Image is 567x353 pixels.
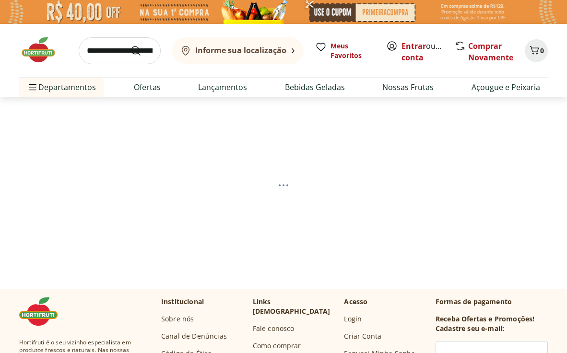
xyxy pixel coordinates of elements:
[19,297,67,326] img: Hortifruti
[285,81,345,93] a: Bebidas Geladas
[19,35,67,64] img: Hortifruti
[402,41,454,63] a: Criar conta
[253,341,301,351] a: Como comprar
[331,41,375,60] span: Meus Favoritos
[540,46,544,55] span: 0
[315,41,375,60] a: Meus Favoritos
[79,37,161,64] input: search
[525,39,548,62] button: Carrinho
[468,41,513,63] a: Comprar Novamente
[253,324,295,333] a: Fale conosco
[161,314,194,324] a: Sobre nós
[198,81,247,93] a: Lançamentos
[472,81,540,93] a: Açougue e Peixaria
[134,81,161,93] a: Ofertas
[402,40,444,63] span: ou
[344,331,381,341] a: Criar Conta
[161,297,204,307] p: Institucional
[130,45,153,57] button: Submit Search
[195,45,286,56] b: Informe sua localização
[344,297,367,307] p: Acesso
[436,314,534,324] h3: Receba Ofertas e Promoções!
[402,41,426,51] a: Entrar
[436,324,504,333] h3: Cadastre seu e-mail:
[161,331,227,341] a: Canal de Denúncias
[382,81,434,93] a: Nossas Frutas
[27,76,38,99] button: Menu
[436,297,548,307] p: Formas de pagamento
[172,37,304,64] button: Informe sua localização
[344,314,362,324] a: Login
[253,297,337,316] p: Links [DEMOGRAPHIC_DATA]
[27,76,96,99] span: Departamentos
